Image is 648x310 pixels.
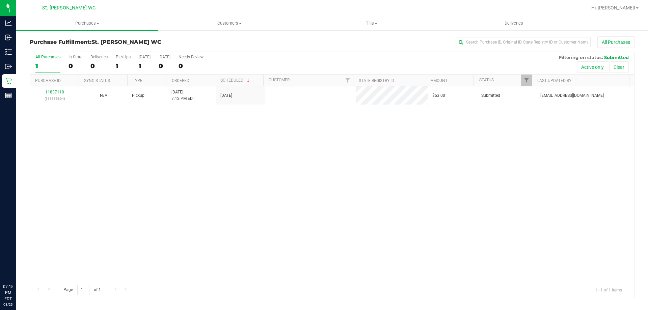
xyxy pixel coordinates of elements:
div: All Purchases [35,55,60,59]
h3: Purchase Fulfillment: [30,39,231,45]
span: Customers [159,20,300,26]
button: Active only [577,61,608,73]
span: Deliveries [495,20,532,26]
inline-svg: Reports [5,92,12,99]
p: 08/23 [3,302,13,307]
a: Customers [158,16,300,30]
a: Tills [300,16,442,30]
a: Type [133,78,142,83]
a: Ordered [172,78,189,83]
a: Deliveries [443,16,585,30]
span: Filtering on status: [559,55,603,60]
a: Amount [431,78,448,83]
a: Scheduled [220,78,251,83]
span: $53.00 [432,92,445,99]
a: Customer [269,78,290,82]
div: Needs Review [179,55,204,59]
a: Purchase ID [35,78,61,83]
a: 11837110 [45,90,64,94]
div: 0 [179,62,204,70]
span: Pickup [132,92,144,99]
inline-svg: Inventory [5,49,12,55]
a: Last Updated By [537,78,571,83]
span: Not Applicable [100,93,107,98]
span: Submitted [604,55,629,60]
inline-svg: Outbound [5,63,12,70]
a: Status [479,78,494,82]
div: PickUps [116,55,131,59]
button: N/A [100,92,107,99]
div: 1 [35,62,60,70]
span: Purchases [16,20,158,26]
a: Filter [342,75,353,86]
a: Filter [521,75,532,86]
input: 1 [77,285,89,295]
span: [EMAIL_ADDRESS][DOMAIN_NAME] [540,92,604,99]
inline-svg: Inbound [5,34,12,41]
div: [DATE] [139,55,151,59]
div: 0 [90,62,108,70]
div: 1 [116,62,131,70]
span: Hi, [PERSON_NAME]! [591,5,635,10]
div: Deliveries [90,55,108,59]
div: In Store [69,55,82,59]
span: St. [PERSON_NAME] WC [42,5,96,11]
span: 1 - 1 of 1 items [590,285,627,295]
a: State Registry ID [359,78,394,83]
a: Sync Status [84,78,110,83]
inline-svg: Analytics [5,20,12,26]
div: 0 [159,62,170,70]
button: All Purchases [597,36,634,48]
span: Tills [301,20,442,26]
span: [DATE] [220,92,232,99]
p: 07:15 PM EDT [3,284,13,302]
iframe: Resource center [7,256,27,276]
p: (316885804) [34,95,75,102]
input: Search Purchase ID, Original ID, State Registry ID or Customer Name... [456,37,591,47]
span: St. [PERSON_NAME] WC [91,39,161,45]
span: Submitted [481,92,500,99]
span: [DATE] 7:12 PM EDT [171,89,195,102]
div: 0 [69,62,82,70]
div: [DATE] [159,55,170,59]
button: Clear [609,61,629,73]
a: Purchases [16,16,158,30]
div: 1 [139,62,151,70]
span: Page of 1 [58,285,106,295]
inline-svg: Retail [5,78,12,84]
